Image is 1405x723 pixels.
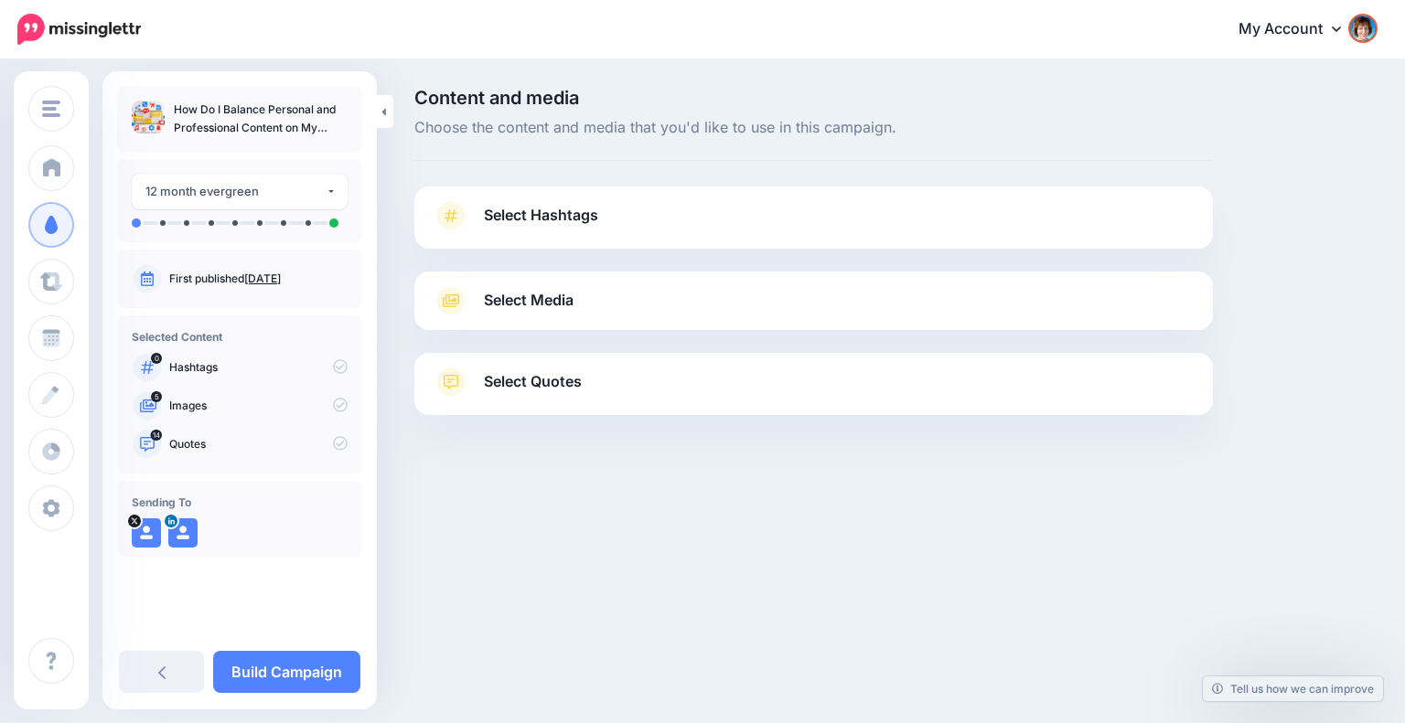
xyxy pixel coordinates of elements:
span: 0 [151,353,162,364]
img: user_default_image.png [132,518,161,548]
img: 6baaafe5228bfc39fe4eea1ea339fd48_thumb.jpg [132,101,165,133]
h4: Sending To [132,495,348,509]
span: 5 [151,391,162,402]
img: user_default_image.png [168,518,198,548]
span: Select Quotes [484,369,582,394]
p: Hashtags [169,359,348,376]
a: My Account [1220,7,1378,52]
a: Select Quotes [433,367,1195,415]
div: 12 month evergreen [145,181,326,202]
a: Select Hashtags [433,201,1195,249]
img: menu.png [42,101,60,117]
p: How Do I Balance Personal and Professional Content on My Social Media Profiles? [174,101,348,137]
p: Quotes [169,436,348,452]
p: First published [169,271,348,287]
span: Content and media [414,89,1213,107]
span: Select Media [484,288,574,313]
span: 14 [151,430,163,441]
a: Tell us how we can improve [1203,676,1383,701]
img: Missinglettr [17,14,141,45]
span: Select Hashtags [484,203,598,228]
span: Choose the content and media that you'd like to use in this campaign. [414,116,1213,140]
a: [DATE] [244,271,281,285]
button: 12 month evergreen [132,174,348,209]
h4: Selected Content [132,330,348,344]
p: Images [169,398,348,414]
a: Select Media [433,286,1195,315]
